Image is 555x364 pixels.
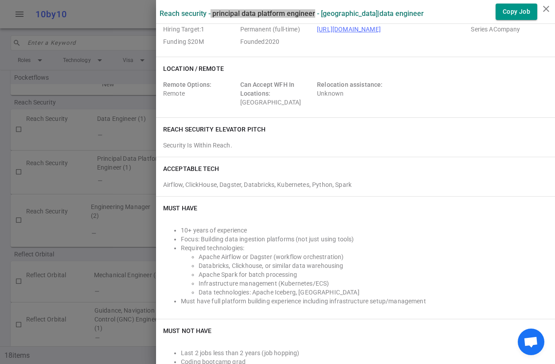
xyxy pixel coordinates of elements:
li: Required technologies: [181,244,548,252]
i: close [541,4,551,14]
div: Airflow, ClickHouse, Dagster, Databricks, Kubernetes, Python, Spark [163,177,548,189]
li: Must have full platform building experience including infrastructure setup/management [181,297,548,306]
span: Relocation assistance: [317,81,383,88]
div: [GEOGRAPHIC_DATA] [240,80,314,107]
button: Copy Job [496,4,537,20]
div: Remote [163,80,237,107]
span: Employer Founded [240,37,314,46]
label: Reach Security - Principal Data Platform Engineer - [GEOGRAPHIC_DATA] | Data Engineer [160,9,424,18]
li: Apache Airflow or Dagster (workflow orchestration) [199,252,548,261]
span: Job Type [240,25,314,34]
span: Hiring Target [163,25,237,34]
li: Data technologies: Apache Iceberg, [GEOGRAPHIC_DATA] [199,288,548,297]
li: Focus: Building data ingestion platforms (not just using tools) [181,235,548,244]
span: Can Accept WFH In Locations: [240,81,295,97]
span: Employer Founding [163,37,237,46]
h6: Must NOT Have [163,326,211,335]
div: Open chat [518,329,544,355]
li: Databricks, Clickhouse, or similar data warehousing [199,261,548,270]
li: Apache Spark for batch processing [199,270,548,279]
div: Security Is Within Reach. [163,141,548,150]
li: 10+ years of experience [181,226,548,235]
h6: Must Have [163,204,197,213]
div: Unknown [317,80,391,107]
h6: Location / Remote [163,64,224,73]
a: [URL][DOMAIN_NAME] [317,26,381,33]
li: Infrastructure management (Kubernetes/ECS) [199,279,548,288]
span: Employer Stage e.g. Series A [471,25,544,34]
h6: ACCEPTABLE TECH [163,164,219,173]
li: Last 2 jobs less than 2 years (job hopping) [181,349,548,357]
span: Company URL [317,25,467,34]
h6: Reach Security elevator pitch [163,125,266,134]
span: Remote Options: [163,81,211,88]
